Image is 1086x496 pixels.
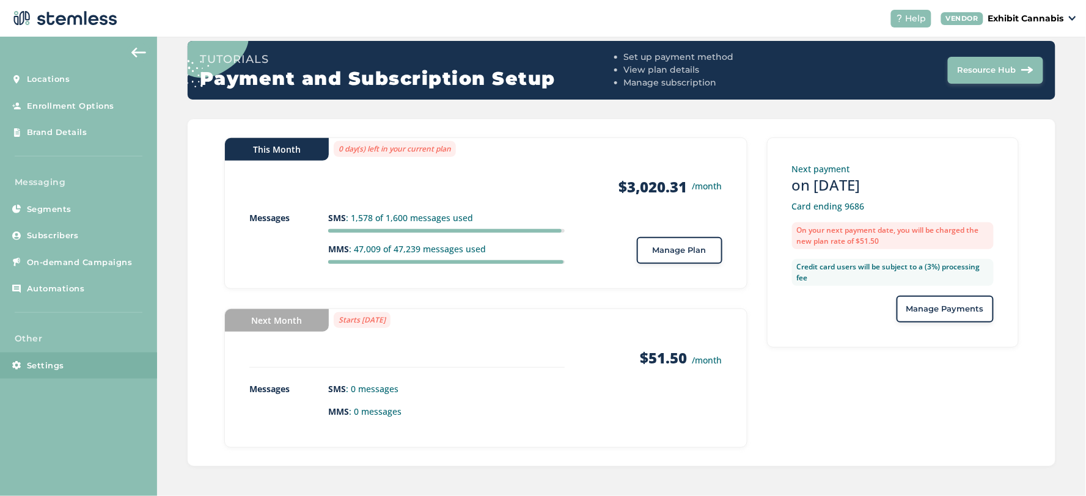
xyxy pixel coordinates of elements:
small: /month [692,354,722,366]
span: Locations [27,73,70,86]
span: Enrollment Options [27,100,114,112]
div: This Month [225,138,329,161]
h3: Tutorials [200,51,619,68]
div: VENDOR [941,12,983,25]
span: On-demand Campaigns [27,257,133,269]
p: Exhibit Cannabis [988,12,1064,25]
strong: SMS [328,383,346,395]
label: 0 day(s) left in your current plan [334,141,456,157]
span: Automations [27,283,85,295]
img: logo-dark-0685b13c.svg [10,6,117,31]
span: Segments [27,203,72,216]
span: Manage Payments [906,303,984,315]
small: /month [692,180,722,192]
p: Next payment [792,162,994,175]
span: Manage Plan [653,244,706,257]
button: Manage Plan [637,237,722,264]
span: Resource Hub [958,64,1016,76]
div: Next Month [225,309,329,332]
h3: on [DATE] [792,175,994,195]
strong: MMS [328,243,349,255]
strong: MMS [328,406,349,417]
p: : 0 messages [328,405,565,418]
p: Messages [249,382,328,395]
span: Help [906,12,926,25]
img: icon-arrow-back-accent-c549486e.svg [131,48,146,57]
p: : 1,578 of 1,600 messages used [328,211,565,224]
li: Manage subscription [624,76,831,89]
label: Credit card users will be subject to a (3%) processing fee [792,259,994,286]
strong: $51.50 [640,348,688,368]
label: On your next payment date, you will be charged the new plan rate of $51.50 [792,222,994,249]
img: icon_down-arrow-small-66adaf34.svg [1069,16,1076,21]
p: Card ending 9686 [792,200,994,213]
p: : 0 messages [328,382,565,395]
p: : 47,009 of 47,239 messages used [328,243,565,255]
p: Messages [249,211,328,224]
strong: $3,020.31 [619,177,688,197]
label: Starts [DATE] [334,312,391,328]
h2: Payment and Subscription Setup [200,68,619,90]
button: Manage Payments [897,296,994,323]
span: Settings [27,360,64,372]
li: View plan details [624,64,831,76]
strong: SMS [328,212,346,224]
iframe: Chat Widget [1025,437,1086,496]
li: Set up payment method [624,51,831,64]
span: Brand Details [27,126,87,139]
button: Resource Hub [948,57,1043,84]
span: Subscribers [27,230,79,242]
img: icon-help-white-03924b79.svg [896,15,903,22]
